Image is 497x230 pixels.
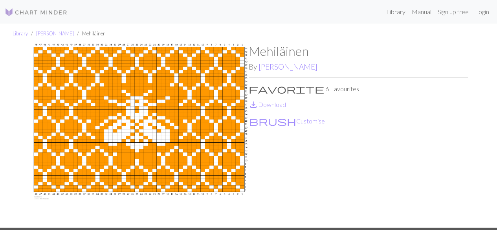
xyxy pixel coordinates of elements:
[249,116,325,126] button: CustomiseCustomise
[249,84,324,94] i: Favourite
[249,83,324,94] span: favorite
[249,62,468,71] h2: By
[74,30,106,37] li: Mehiläinen
[249,116,296,127] span: brush
[259,62,317,71] a: [PERSON_NAME]
[249,84,468,94] p: 6 Favourites
[472,4,492,20] a: Login
[383,4,409,20] a: Library
[249,99,258,110] span: save_alt
[249,101,286,108] a: DownloadDownload
[249,44,468,59] h1: Mehiläinen
[249,100,258,109] i: Download
[409,4,435,20] a: Manual
[249,116,296,126] i: Customise
[435,4,472,20] a: Sign up free
[5,7,68,17] img: Logo
[36,30,74,37] a: [PERSON_NAME]
[13,30,28,37] a: Library
[29,44,249,228] img: Mehiläinen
